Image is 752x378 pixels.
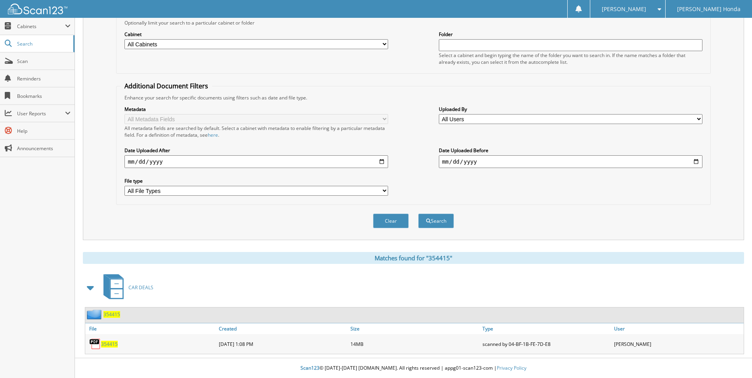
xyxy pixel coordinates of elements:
div: Matches found for "354415" [83,252,744,264]
span: Announcements [17,145,71,152]
button: Search [418,214,454,228]
div: scanned by 04-BF-1B-FE-7D-E8 [480,336,612,352]
span: CAR DEALS [128,284,153,291]
span: Cabinets [17,23,65,30]
input: start [124,155,388,168]
a: User [612,323,744,334]
span: Reminders [17,75,71,82]
label: Uploaded By [439,106,702,113]
label: Date Uploaded After [124,147,388,154]
a: 354415 [101,341,118,347]
a: Privacy Policy [497,365,526,371]
div: [PERSON_NAME] [612,336,744,352]
a: Size [348,323,480,334]
span: Scan [17,58,71,65]
span: Scan123 [300,365,320,371]
div: [DATE] 1:08 PM [217,336,348,352]
div: Select a cabinet and begin typing the name of the folder you want to search in. If the name match... [439,52,702,65]
span: User Reports [17,110,65,117]
div: © [DATE]-[DATE] [DOMAIN_NAME]. All rights reserved | appg01-scan123-com | [75,359,752,378]
div: Enhance your search for specific documents using filters such as date and file type. [121,94,706,101]
div: 14MB [348,336,480,352]
div: Optionally limit your search to a particular cabinet or folder [121,19,706,26]
span: Bookmarks [17,93,71,99]
img: folder2.png [87,309,103,319]
label: Date Uploaded Before [439,147,702,154]
span: Search [17,40,69,47]
a: File [85,323,217,334]
a: CAR DEALS [99,272,153,303]
a: Created [217,323,348,334]
a: here [208,132,218,138]
label: Metadata [124,106,388,113]
label: File type [124,178,388,184]
img: PDF.png [89,338,101,350]
input: end [439,155,702,168]
iframe: Chat Widget [712,340,752,378]
button: Clear [373,214,409,228]
span: Help [17,128,71,134]
span: [PERSON_NAME] [602,7,646,11]
img: scan123-logo-white.svg [8,4,67,14]
div: All metadata fields are searched by default. Select a cabinet with metadata to enable filtering b... [124,125,388,138]
span: [PERSON_NAME] Honda [677,7,741,11]
a: Type [480,323,612,334]
label: Folder [439,31,702,38]
label: Cabinet [124,31,388,38]
legend: Additional Document Filters [121,82,212,90]
a: 354415 [103,311,120,318]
